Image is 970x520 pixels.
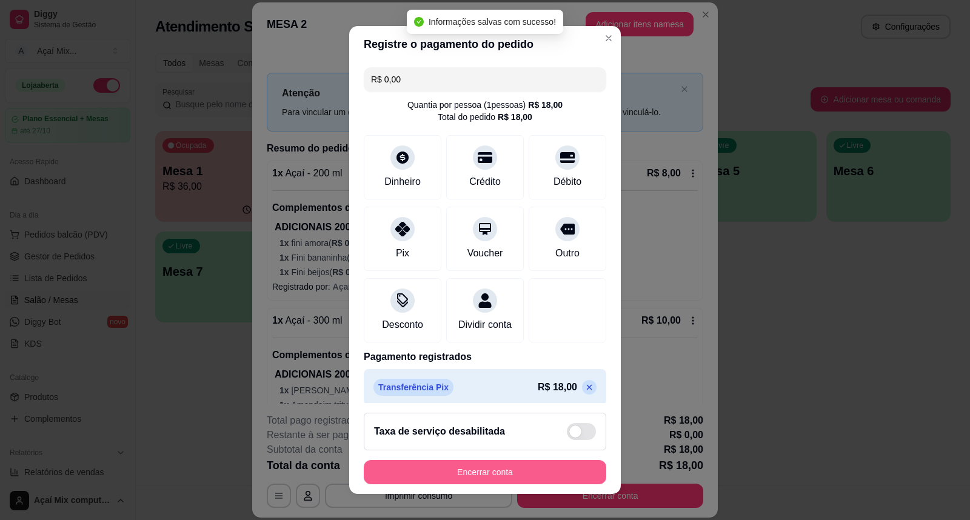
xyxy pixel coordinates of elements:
p: Transferência Pix [373,379,453,396]
div: R$ 18,00 [498,111,532,123]
div: Dinheiro [384,175,421,189]
button: Encerrar conta [364,460,606,484]
div: Outro [555,246,580,261]
div: Dividir conta [458,318,512,332]
div: Crédito [469,175,501,189]
p: R$ 18,00 [538,380,577,395]
input: Ex.: hambúrguer de cordeiro [371,67,599,92]
div: Quantia por pessoa ( 1 pessoas) [407,99,563,111]
div: Voucher [467,246,503,261]
button: Close [599,28,618,48]
p: Pagamento registrados [364,350,606,364]
div: Total do pedido [438,111,532,123]
header: Registre o pagamento do pedido [349,26,621,62]
span: check-circle [414,17,424,27]
h2: Taxa de serviço desabilitada [374,424,505,439]
div: Desconto [382,318,423,332]
div: R$ 18,00 [528,99,563,111]
div: Débito [554,175,581,189]
div: Pix [396,246,409,261]
span: Informações salvas com sucesso! [429,17,556,27]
